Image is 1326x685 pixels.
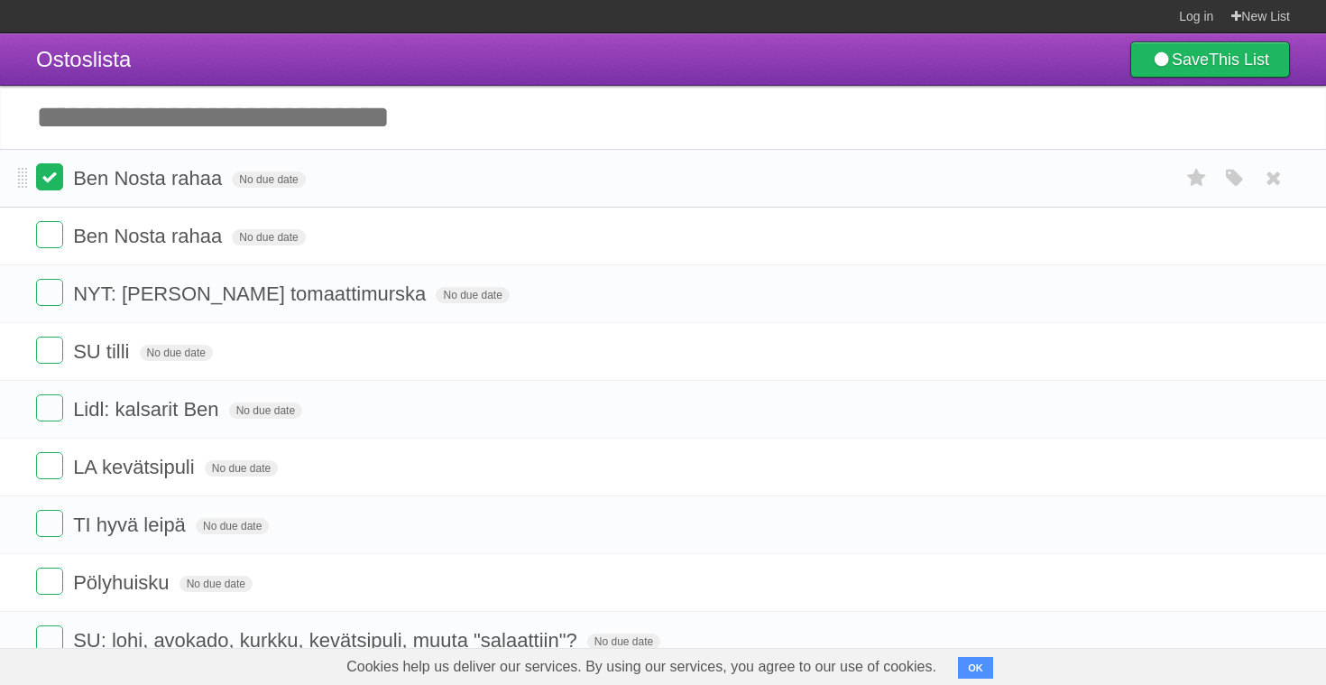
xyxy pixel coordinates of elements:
[36,337,63,364] label: Done
[73,398,223,421] span: Lidl: kalsarit Ben
[36,568,63,595] label: Done
[180,576,253,592] span: No due date
[73,225,226,247] span: Ben Nosta rahaa
[36,221,63,248] label: Done
[73,167,226,190] span: Ben Nosta rahaa
[36,625,63,653] label: Done
[229,403,302,419] span: No due date
[36,47,131,71] span: Ostoslista
[36,510,63,537] label: Done
[587,634,660,650] span: No due date
[73,340,134,363] span: SU tilli
[73,282,430,305] span: NYT: [PERSON_NAME] tomaattimurska
[73,629,582,652] span: SU: lohi, avokado, kurkku, kevätsipuli, muuta "salaattiin"?
[958,657,993,679] button: OK
[328,649,954,685] span: Cookies help us deliver our services. By using our services, you agree to our use of cookies.
[140,345,213,361] span: No due date
[36,452,63,479] label: Done
[1130,42,1290,78] a: SaveThis List
[73,514,190,536] span: TI hyvä leipä
[36,279,63,306] label: Done
[1180,163,1214,193] label: Star task
[196,518,269,534] span: No due date
[1209,51,1269,69] b: This List
[232,171,305,188] span: No due date
[232,229,305,245] span: No due date
[205,460,278,477] span: No due date
[36,394,63,421] label: Done
[36,163,63,190] label: Done
[436,287,509,303] span: No due date
[73,571,173,594] span: Pölyhuisku
[73,456,199,478] span: LA kevätsipuli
